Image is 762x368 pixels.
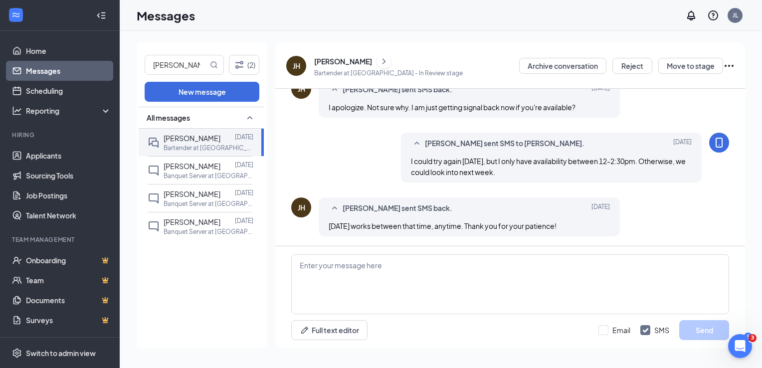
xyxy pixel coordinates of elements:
div: Reporting [26,106,112,116]
a: Scheduling [26,81,111,101]
svg: Settings [12,348,22,358]
span: [DATE] [591,202,610,214]
p: [DATE] [235,216,253,225]
svg: ChatInactive [148,220,160,232]
div: 5 [744,333,752,341]
a: DocumentsCrown [26,290,111,310]
p: Banquet Server at [GEOGRAPHIC_DATA] [164,172,253,180]
a: Sourcing Tools [26,166,111,185]
a: Messages [26,61,111,81]
svg: ChatInactive [148,165,160,177]
button: Move to stage [658,58,723,74]
svg: ChevronRight [379,55,389,67]
svg: SmallChevronUp [244,112,256,124]
a: TeamCrown [26,270,111,290]
p: [DATE] [235,188,253,197]
span: 3 [749,334,757,342]
div: JH [298,84,305,94]
div: JH [293,61,300,71]
span: [PERSON_NAME] [164,134,220,143]
a: SurveysCrown [26,310,111,330]
iframe: Intercom live chat [728,334,752,358]
span: [PERSON_NAME] sent SMS back. [343,84,452,96]
svg: Pen [300,325,310,335]
svg: SmallChevronUp [329,202,341,214]
span: All messages [147,113,190,123]
div: Hiring [12,131,109,139]
svg: WorkstreamLogo [11,10,21,20]
p: Bartender at [GEOGRAPHIC_DATA] - In Review stage [314,69,463,77]
svg: Notifications [685,9,697,21]
div: [PERSON_NAME] [314,56,372,66]
button: Filter (2) [229,55,259,75]
button: ChevronRight [377,54,391,69]
svg: DoubleChat [148,137,160,149]
span: [PERSON_NAME] [164,217,220,226]
span: [DATE] works between that time, anytime. Thank you for your patience! [329,221,557,230]
input: Search [145,55,208,74]
button: Full text editorPen [291,320,368,340]
span: [PERSON_NAME] sent SMS to [PERSON_NAME]. [425,138,584,150]
span: [DATE] [673,138,692,150]
span: I apologize. Not sure why. I am just getting signal back now if you're available? [329,103,575,112]
button: New message [145,82,259,102]
svg: MagnifyingGlass [210,61,218,69]
svg: Ellipses [723,60,735,72]
div: JH [298,202,305,212]
h1: Messages [137,7,195,24]
p: [DATE] [235,133,253,141]
p: Banquet Server at [GEOGRAPHIC_DATA] [164,199,253,208]
a: Home [26,41,111,61]
p: Banquet Server at [GEOGRAPHIC_DATA] [164,227,253,236]
a: Applicants [26,146,111,166]
svg: SmallChevronUp [411,138,423,150]
svg: Analysis [12,106,22,116]
button: Archive conversation [519,58,606,74]
div: JL [733,11,738,19]
span: I could try again [DATE], but I only have availability between 12-2:30pm. Otherwise, we could loo... [411,157,686,177]
button: Reject [612,58,652,74]
svg: Filter [233,59,245,71]
svg: QuestionInfo [707,9,719,21]
span: [DATE] [591,84,610,96]
svg: MobileSms [713,137,725,149]
a: Talent Network [26,205,111,225]
div: Team Management [12,235,109,244]
span: [PERSON_NAME] [164,189,220,198]
button: Send [679,320,729,340]
p: [DATE] [235,161,253,169]
a: OnboardingCrown [26,250,111,270]
div: Switch to admin view [26,348,96,358]
p: Bartender at [GEOGRAPHIC_DATA] [164,144,253,152]
svg: ChatInactive [148,192,160,204]
a: Job Postings [26,185,111,205]
svg: Collapse [96,10,106,20]
svg: SmallChevronUp [329,84,341,96]
span: [PERSON_NAME] sent SMS back. [343,202,452,214]
span: [PERSON_NAME] [164,162,220,171]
